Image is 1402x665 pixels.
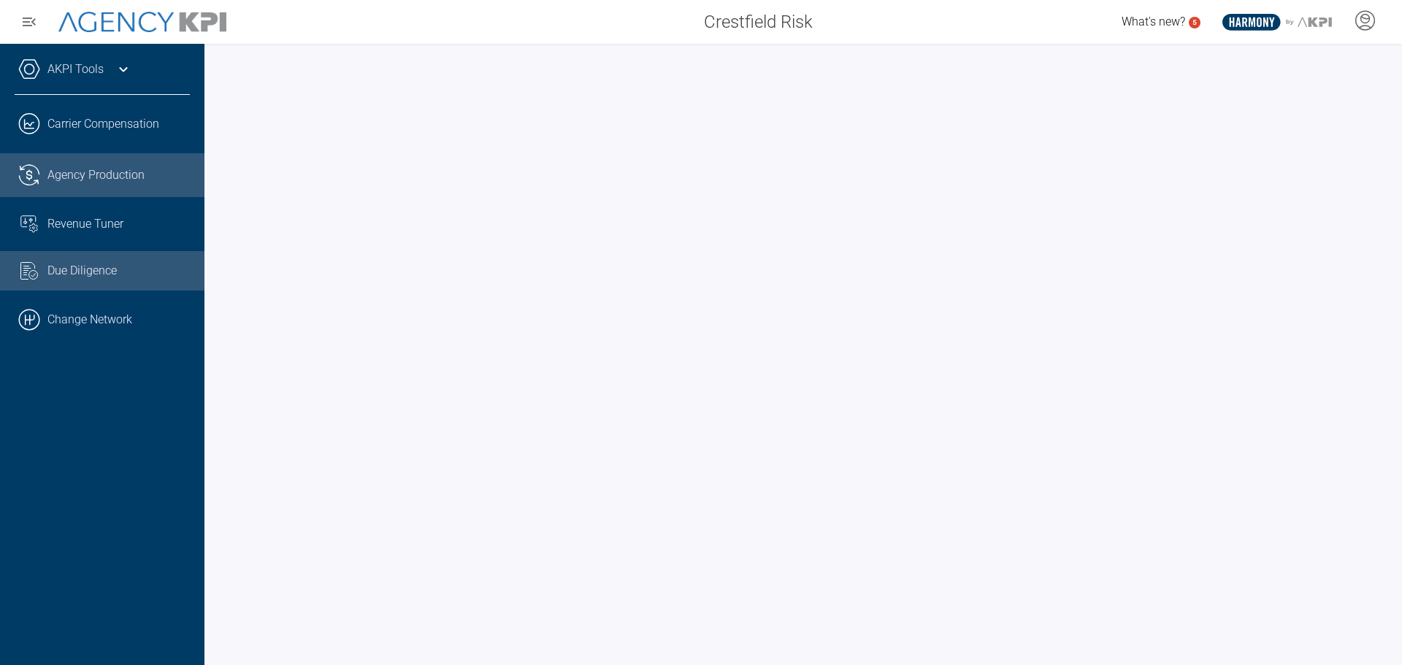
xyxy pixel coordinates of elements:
[47,166,145,184] span: Agency Production
[1122,15,1185,28] span: What's new?
[1192,18,1197,26] text: 5
[704,9,813,35] span: Crestfield Risk
[58,12,226,33] img: AgencyKPI
[47,61,104,78] a: AKPI Tools
[1189,17,1200,28] a: 5
[47,215,123,233] span: Revenue Tuner
[47,262,117,280] span: Due Diligence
